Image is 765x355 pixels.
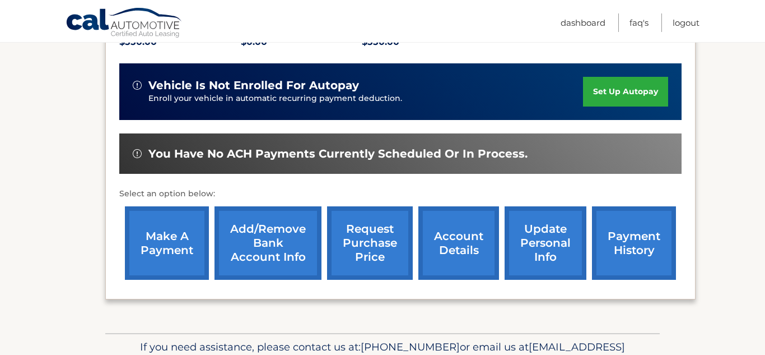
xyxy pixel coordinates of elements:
span: You have no ACH payments currently scheduled or in process. [148,147,528,161]
span: [PHONE_NUMBER] [361,340,460,353]
a: update personal info [505,206,586,280]
a: account details [418,206,499,280]
span: vehicle is not enrolled for autopay [148,79,359,93]
img: alert-white.svg [133,149,142,158]
p: Enroll your vehicle in automatic recurring payment deduction. [148,93,583,105]
p: Select an option below: [119,187,682,201]
a: Cal Automotive [66,7,183,40]
a: request purchase price [327,206,413,280]
a: Dashboard [561,13,605,32]
a: make a payment [125,206,209,280]
a: payment history [592,206,676,280]
a: Add/Remove bank account info [214,206,321,280]
a: FAQ's [629,13,649,32]
a: Logout [673,13,699,32]
img: alert-white.svg [133,81,142,90]
a: set up autopay [583,77,668,107]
